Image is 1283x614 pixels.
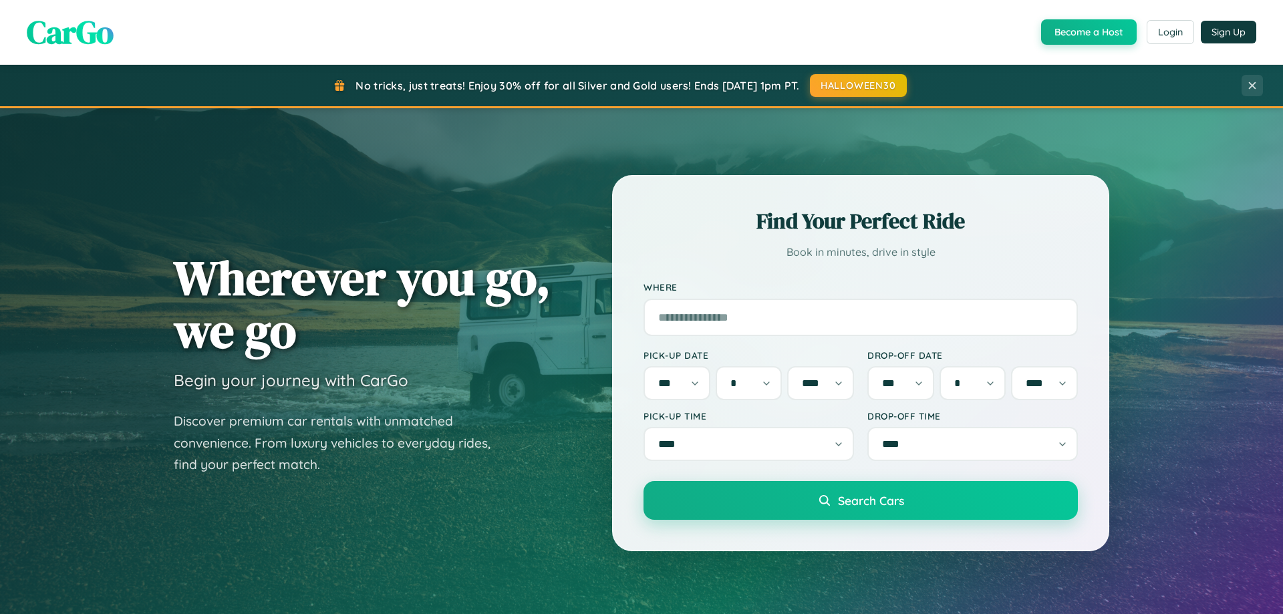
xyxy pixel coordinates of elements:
[1147,20,1194,44] button: Login
[644,481,1078,520] button: Search Cars
[810,74,907,97] button: HALLOWEEN30
[867,349,1078,361] label: Drop-off Date
[867,410,1078,422] label: Drop-off Time
[174,251,551,357] h1: Wherever you go, we go
[355,79,799,92] span: No tricks, just treats! Enjoy 30% off for all Silver and Gold users! Ends [DATE] 1pm PT.
[644,282,1078,293] label: Where
[174,370,408,390] h3: Begin your journey with CarGo
[644,243,1078,262] p: Book in minutes, drive in style
[174,410,508,476] p: Discover premium car rentals with unmatched convenience. From luxury vehicles to everyday rides, ...
[1201,21,1256,43] button: Sign Up
[644,206,1078,236] h2: Find Your Perfect Ride
[1041,19,1137,45] button: Become a Host
[644,410,854,422] label: Pick-up Time
[838,493,904,508] span: Search Cars
[27,10,114,54] span: CarGo
[644,349,854,361] label: Pick-up Date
